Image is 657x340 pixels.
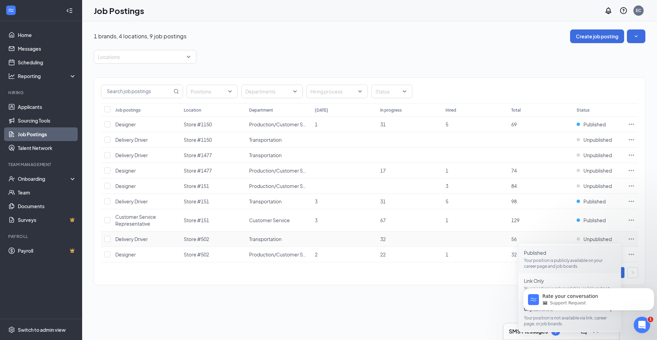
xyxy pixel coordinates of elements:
svg: Ellipses [628,167,635,174]
span: Delivery Driver [115,152,148,158]
span: Production/Customer Service [249,121,317,127]
td: Production/Customer Service [246,178,311,194]
span: 3 [315,198,318,204]
span: Store #1477 [184,167,212,174]
a: Documents [18,199,76,213]
span: Delivery Driver [115,137,148,143]
span: Production/Customer Service [249,251,317,257]
span: 1 [446,217,448,223]
th: [DATE] [311,103,377,117]
span: Unpublished [583,182,612,189]
span: Store #151 [184,198,209,204]
span: Store #502 [184,236,209,242]
p: 1 brands, 4 locations, 9 job postings [94,33,186,40]
span: Published [524,249,616,256]
span: Store #151 [184,183,209,189]
span: Transportation [249,152,282,158]
svg: Settings [8,326,15,333]
span: Designer [115,183,136,189]
td: Store #1477 [180,148,246,163]
svg: QuestionInfo [619,7,628,15]
td: Transportation [246,231,311,247]
span: 3 [315,217,318,223]
span: 2 [315,251,318,257]
svg: Collapse [66,7,73,14]
a: SurveysCrown [18,213,76,227]
svg: Ellipses [628,236,635,242]
svg: SmallChevronDown [633,33,640,40]
th: In progress [377,103,442,117]
svg: Ellipses [628,217,635,224]
span: 67 [380,217,386,223]
svg: Ellipses [628,198,635,205]
svg: Ellipses [628,251,635,258]
td: Production/Customer Service [246,247,311,262]
td: Store #1150 [180,132,246,148]
span: Transportation [249,236,282,242]
span: Unpublished [583,136,612,143]
span: 17 [380,167,386,174]
span: right [631,270,635,275]
span: 5 [446,198,448,204]
div: Payroll [8,234,75,239]
svg: MagnifyingGlass [173,89,179,94]
span: Delivery Driver [115,198,148,204]
td: Transportation [246,194,311,209]
span: Published [583,217,606,224]
span: 69 [511,121,517,127]
span: Published [583,198,606,205]
a: Scheduling [18,55,76,69]
button: SmallChevronDown [627,29,645,43]
td: Production/Customer Service [246,163,311,178]
span: 3 [446,183,448,189]
td: Customer Service [246,209,311,231]
svg: Ellipses [628,121,635,128]
td: Store #1477 [180,163,246,178]
th: Total [508,103,573,117]
div: Switch to admin view [18,326,66,333]
span: 56 [511,236,517,242]
svg: Ellipses [628,152,635,159]
span: 1 [446,167,448,174]
svg: Ellipses [628,136,635,143]
svg: UserCheck [8,175,15,182]
span: 32 [511,251,517,257]
span: Transportation [249,137,282,143]
span: 32 [380,236,386,242]
span: Designer [115,121,136,127]
td: Transportation [246,132,311,148]
span: Production/Customer Service [249,167,317,174]
span: 1 [315,121,318,127]
iframe: Intercom live chat [634,317,650,333]
div: Reporting [18,73,77,79]
span: 84 [511,183,517,189]
a: Talent Network [18,141,76,155]
span: 31 [380,198,386,204]
span: Store #1150 [184,137,212,143]
span: 1 [446,251,448,257]
span: Published [583,121,606,128]
svg: WorkstreamLogo [8,7,14,14]
span: Unpublished [583,152,612,159]
a: Home [18,28,76,42]
span: Transportation [249,198,282,204]
span: Customer Service [249,217,290,223]
span: Production/Customer Service [249,183,317,189]
div: Team Management [8,162,75,167]
span: Store #1477 [184,152,212,158]
svg: Analysis [8,73,15,79]
input: Search job postings [101,85,172,98]
span: Customer Service Representative [115,214,156,227]
span: 31 [380,121,386,127]
h1: Job Postings [94,5,144,16]
td: Store #1150 [180,117,246,132]
span: 74 [511,167,517,174]
span: 98 [511,198,517,204]
div: Department [249,107,273,113]
span: Store #502 [184,251,209,257]
a: Job Postings [18,127,76,141]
